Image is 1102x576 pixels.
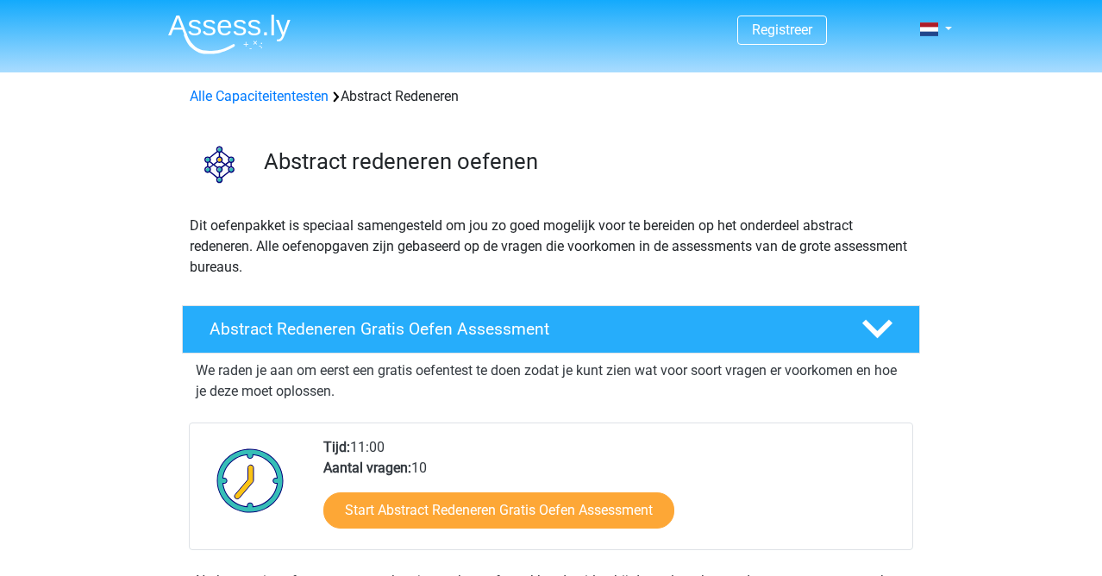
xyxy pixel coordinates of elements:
a: Abstract Redeneren Gratis Oefen Assessment [175,305,927,354]
div: Abstract Redeneren [183,86,919,107]
h4: Abstract Redeneren Gratis Oefen Assessment [210,319,834,339]
div: 11:00 10 [310,437,911,549]
a: Start Abstract Redeneren Gratis Oefen Assessment [323,492,674,529]
b: Tijd: [323,439,350,455]
p: Dit oefenpakket is speciaal samengesteld om jou zo goed mogelijk voor te bereiden op het onderdee... [190,216,912,278]
img: abstract redeneren [183,128,256,201]
b: Aantal vragen: [323,460,411,476]
img: Assessly [168,14,291,54]
a: Alle Capaciteitentesten [190,88,329,104]
p: We raden je aan om eerst een gratis oefentest te doen zodat je kunt zien wat voor soort vragen er... [196,360,906,402]
h3: Abstract redeneren oefenen [264,148,906,175]
img: Klok [207,437,294,523]
a: Registreer [752,22,812,38]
